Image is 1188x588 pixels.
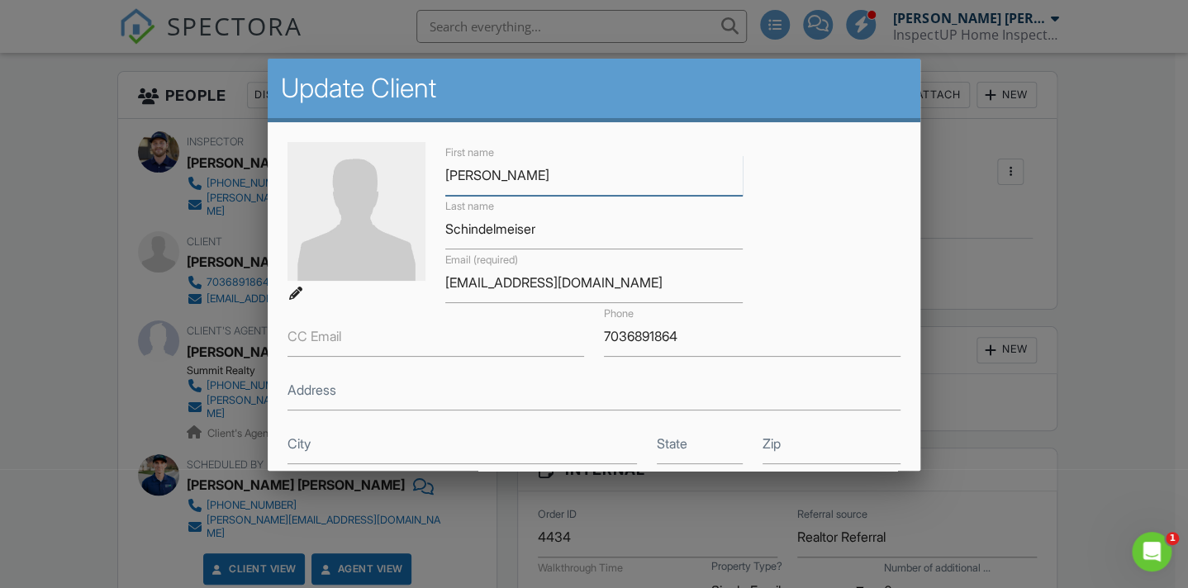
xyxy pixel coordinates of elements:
iframe: Intercom live chat [1132,532,1171,571]
label: State [657,434,687,453]
img: default-user-f0147aede5fd5fa78ca7ade42f37bd4542148d508eef1c3d3ea960f66861d68b.jpg [287,142,426,281]
label: Address [287,381,336,399]
label: Zip [763,434,781,453]
label: Phone [604,306,634,321]
label: CC Email [287,327,341,345]
label: City [287,434,311,453]
span: 1 [1166,532,1179,545]
label: Last name [445,199,494,214]
label: Email (required) [445,253,518,268]
label: First name [445,145,494,160]
h2: Update Client [281,72,908,105]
